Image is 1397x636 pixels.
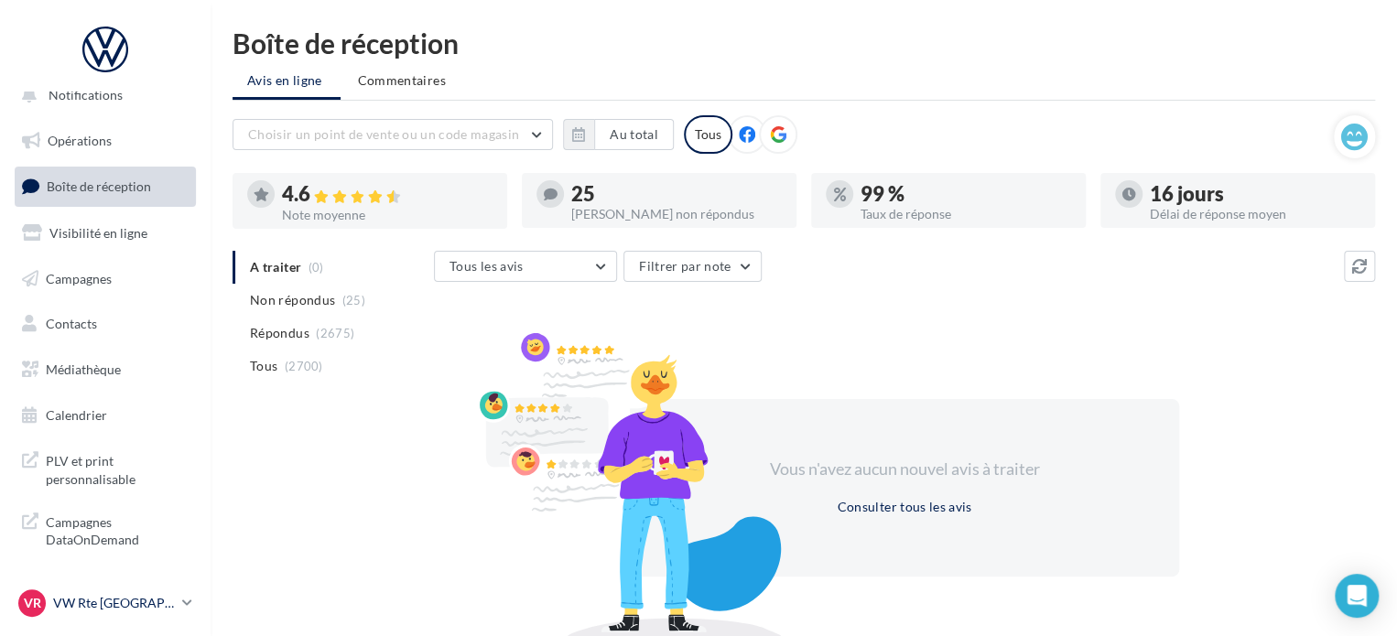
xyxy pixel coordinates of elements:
span: Visibilité en ligne [49,225,147,241]
span: Campagnes [46,270,112,286]
button: Au total [563,119,674,150]
span: (2700) [285,359,323,373]
span: Campagnes DataOnDemand [46,510,189,549]
span: PLV et print personnalisable [46,448,189,488]
span: Boîte de réception [47,178,151,194]
div: Tous [684,115,732,154]
button: Tous les avis [434,251,617,282]
button: Notifications [11,76,192,114]
span: Répondus [250,324,309,342]
a: VR VW Rte [GEOGRAPHIC_DATA] [15,586,196,620]
a: Opérations [11,122,200,160]
span: Commentaires [358,71,446,90]
span: Médiathèque [46,361,121,377]
a: Campagnes [11,260,200,298]
span: Calendrier [46,407,107,423]
span: Tous les avis [449,258,524,274]
div: Open Intercom Messenger [1335,574,1379,618]
span: Non répondus [250,291,335,309]
div: Délai de réponse moyen [1150,208,1360,221]
span: (25) [342,293,365,307]
div: 25 [571,184,782,204]
button: Filtrer par note [623,251,762,282]
span: Notifications [49,87,123,102]
div: 99 % [861,184,1071,204]
p: VW Rte [GEOGRAPHIC_DATA] [53,594,175,612]
span: Opérations [48,133,112,148]
a: Visibilité en ligne [11,214,200,253]
div: Vous n'avez aucun nouvel avis à traiter [747,458,1062,481]
a: Calendrier [11,396,200,435]
div: Taux de réponse [861,208,1071,221]
div: Boîte de réception [233,29,1375,57]
button: Choisir un point de vente ou un code magasin [233,119,553,150]
span: Choisir un point de vente ou un code magasin [248,126,519,142]
a: Boîte de réception [11,167,200,206]
span: VR [24,594,41,612]
div: Note moyenne [282,209,493,221]
span: Tous [250,357,277,375]
span: Contacts [46,316,97,331]
button: Au total [594,119,674,150]
button: Consulter tous les avis [829,496,979,518]
div: 16 jours [1150,184,1360,204]
div: [PERSON_NAME] non répondus [571,208,782,221]
a: Contacts [11,305,200,343]
div: 4.6 [282,184,493,205]
a: Campagnes DataOnDemand [11,502,200,556]
a: Médiathèque [11,350,200,389]
span: (2675) [316,326,354,340]
a: PLV et print personnalisable [11,441,200,495]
